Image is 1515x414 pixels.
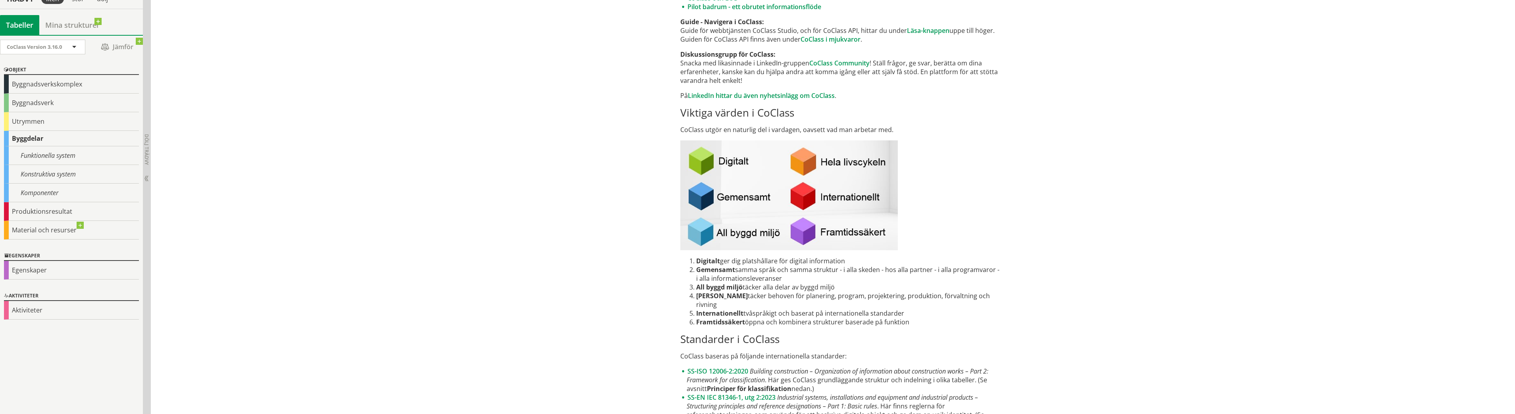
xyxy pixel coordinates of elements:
[39,15,106,35] a: Mina strukturer
[696,257,720,265] strong: Digitalt
[680,91,1001,100] p: På .
[696,318,745,326] strong: Framtidssäkert
[4,261,139,280] div: Egenskaper
[4,94,139,112] div: Byggnadsverk
[696,309,743,318] strong: Internationellt
[4,65,139,75] div: Objekt
[680,50,776,59] strong: Diskussionsgrupp för CoClass:
[680,333,1001,345] h2: Standarder i CoClass
[687,393,978,410] em: Industrial systems, installations and equipment and industrial products – Structuring principles ...
[696,283,1001,291] li: täcker alla delar av byggd miljö
[687,2,821,11] a: Pilot badrum - ett obrutet informationsflöde
[4,221,139,240] div: Material och resurser
[680,352,1001,360] p: CoClass baseras på följande internationella standarder:
[707,384,791,393] strong: Principer för klassifikation
[4,112,139,131] div: Utrymmen
[696,283,743,291] strong: All byggd miljö
[907,26,949,35] a: Läsa-knappen
[696,291,1001,309] li: täcker behoven för planering, program, projektering, produktion, förvaltning och rivning
[4,301,139,320] div: Aktiviteter
[696,309,1001,318] li: tvåspråkigt och baserat på internationella standarder
[4,165,139,184] div: Konstruktiva system
[801,35,860,44] a: CoClass i mjukvaror
[4,251,139,261] div: Egenskaper
[680,125,1001,134] p: CoClass utgör en naturlig del i vardagen, oavsett vad man arbetar med.
[687,393,776,402] a: SS-EN IEC 81346-1, utg 2:2023
[680,106,1001,119] h2: Viktiga värden i CoClass
[4,131,139,146] div: Byggdelar
[680,140,898,250] img: sexviktigavrden.JPG
[7,43,62,50] span: CoClass Version 3.16.0
[696,265,1001,283] li: samma språk och samma struktur - i alla skeden - hos alla partner - i alla programvaror - i alla ...
[687,367,748,376] a: SS-ISO 12006-2:2020
[4,202,139,221] div: Produktionsresultat
[4,184,139,202] div: Komponenter
[680,17,764,26] strong: Guide - Navigera i CoClass:
[4,291,139,301] div: Aktiviteter
[93,40,141,54] span: Jämför
[696,265,735,274] strong: Gemensamt
[4,75,139,94] div: Byggnadsverkskomplex
[696,318,1001,326] li: öppna och kombinera strukturer baserade på funktion
[696,257,1001,265] li: ger dig platshållare för digital information
[680,17,1001,44] p: Guide för webbtjänsten CoClass Studio, och för CoClass API, hittar du under uppe till höger. Guid...
[143,134,150,165] span: Dölj trädvy
[4,146,139,165] div: Funktionella system
[696,291,748,300] strong: [PERSON_NAME]
[680,367,1001,393] li: . Här ges CoClass grundläggande struktur och indelning i olika tabeller. (Se avsnitt nedan.)
[680,50,1001,85] p: Snacka med likasinnade i LinkedIn-gruppen ! Ställ frågor, ge svar, berätta om dina erfarenheter, ...
[687,367,988,384] em: Building construction – Organization of information about construction works – Part 2: Framework ...
[809,59,870,67] a: CoClass Community
[688,91,835,100] a: LinkedIn hittar du även nyhetsinlägg om CoClass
